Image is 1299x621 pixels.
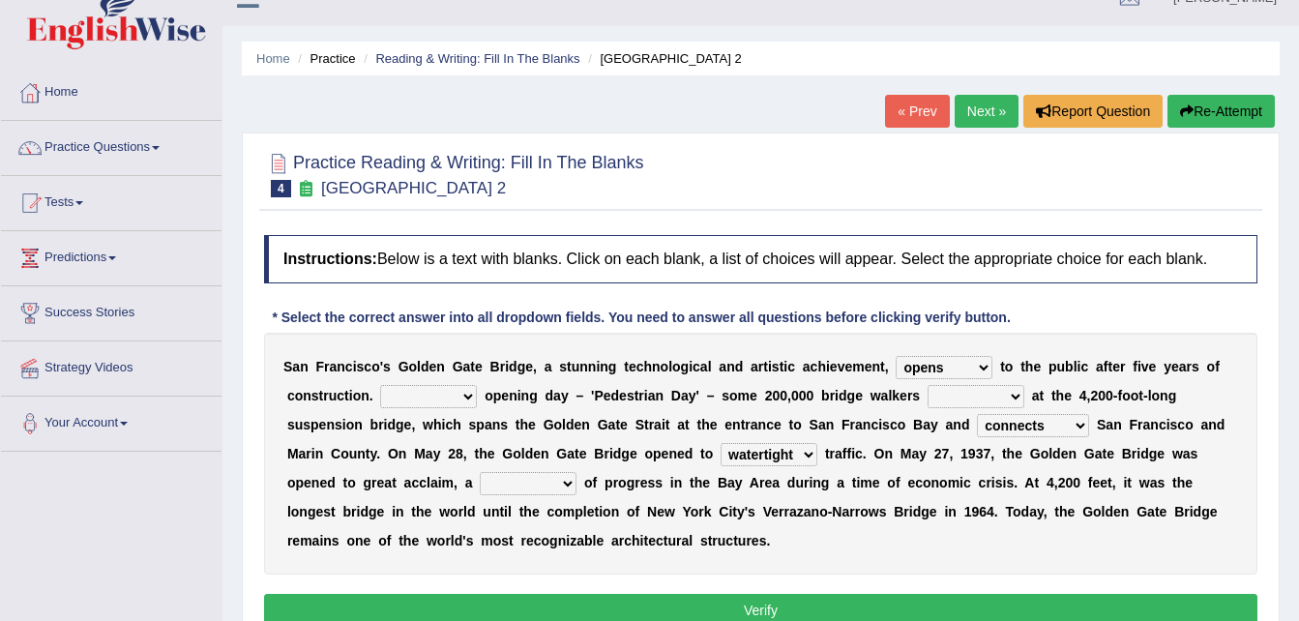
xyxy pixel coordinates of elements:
b: v [1141,359,1149,374]
a: Reading & Writing: Fill In The Blanks [375,51,579,66]
b: i [596,359,600,374]
b: e [855,388,863,403]
b: n [326,417,335,432]
b: n [492,417,501,432]
b: – [707,388,715,403]
b: n [652,359,661,374]
b: n [579,359,588,374]
b: h [817,359,826,374]
b: n [863,417,871,432]
b: m [738,388,750,403]
b: a [1096,359,1104,374]
b: l [562,417,566,432]
b: h [1025,359,1034,374]
b: t [1108,359,1113,374]
b: l [888,388,892,403]
b: v [838,359,845,374]
b: n [303,388,311,403]
b: h [643,359,652,374]
b: B [490,359,500,374]
b: G [544,417,554,432]
b: b [370,417,379,432]
b: p [310,417,319,432]
b: w [871,388,881,403]
b: , [533,359,537,374]
b: i [689,359,693,374]
b: e [1064,388,1072,403]
b: i [505,359,509,374]
b: n [581,417,590,432]
b: s [772,359,780,374]
b: i [768,359,772,374]
b: a [330,359,338,374]
b: t [344,388,349,403]
b: o [371,359,380,374]
b: s [287,417,295,432]
b: i [342,417,346,432]
b: o [554,417,563,432]
b: i [878,417,882,432]
b: e [429,359,437,374]
b: P [594,388,603,403]
b: a [923,417,930,432]
b: 4 [1079,388,1087,403]
b: a [545,359,552,374]
b: F [841,417,850,432]
b: n [600,359,608,374]
b: c [345,359,353,374]
b: B [913,417,923,432]
b: u [1057,359,1066,374]
b: s [383,359,391,374]
b: G [598,417,608,432]
a: Tests [1,176,221,224]
b: i [1078,359,1081,374]
b: 0 [807,388,814,403]
b: i [442,417,446,432]
b: 0 [799,388,807,403]
b: n [758,417,767,432]
b: c [766,417,774,432]
b: a [681,388,689,403]
b: e [724,417,732,432]
b: l [417,359,421,374]
b: - [1113,388,1118,403]
b: a [818,417,826,432]
b: i [353,359,357,374]
b: e [900,388,907,403]
b: , [411,417,415,432]
b: k [892,388,900,403]
b: a [946,417,954,432]
b: ' [591,388,594,403]
b: w [423,417,433,432]
b: Instructions: [283,251,377,267]
b: f [1104,359,1108,374]
b: c [1177,417,1185,432]
b: e [604,388,611,403]
b: e [404,417,412,432]
b: n [300,359,309,374]
b: r [907,388,912,403]
b: t [685,417,690,432]
b: s [303,417,310,432]
b: n [1160,388,1168,403]
b: c [337,388,344,403]
b: o [672,359,681,374]
b: t [635,388,639,403]
b: a [485,417,492,432]
b: e [830,359,838,374]
b: G [453,359,463,374]
div: * Select the correct answer into all dropdown fields. You need to answer all questions before cli... [264,308,1019,328]
b: t [741,417,746,432]
small: Exam occurring question [296,180,316,198]
b: s [469,417,477,432]
b: i [384,417,388,432]
b: c [787,359,795,374]
b: 0 [1098,388,1106,403]
b: , [885,359,889,374]
b: i [644,388,648,403]
b: l [708,359,712,374]
b: a [1143,417,1151,432]
b: o [409,359,418,374]
b: e [844,359,852,374]
b: h [433,417,442,432]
